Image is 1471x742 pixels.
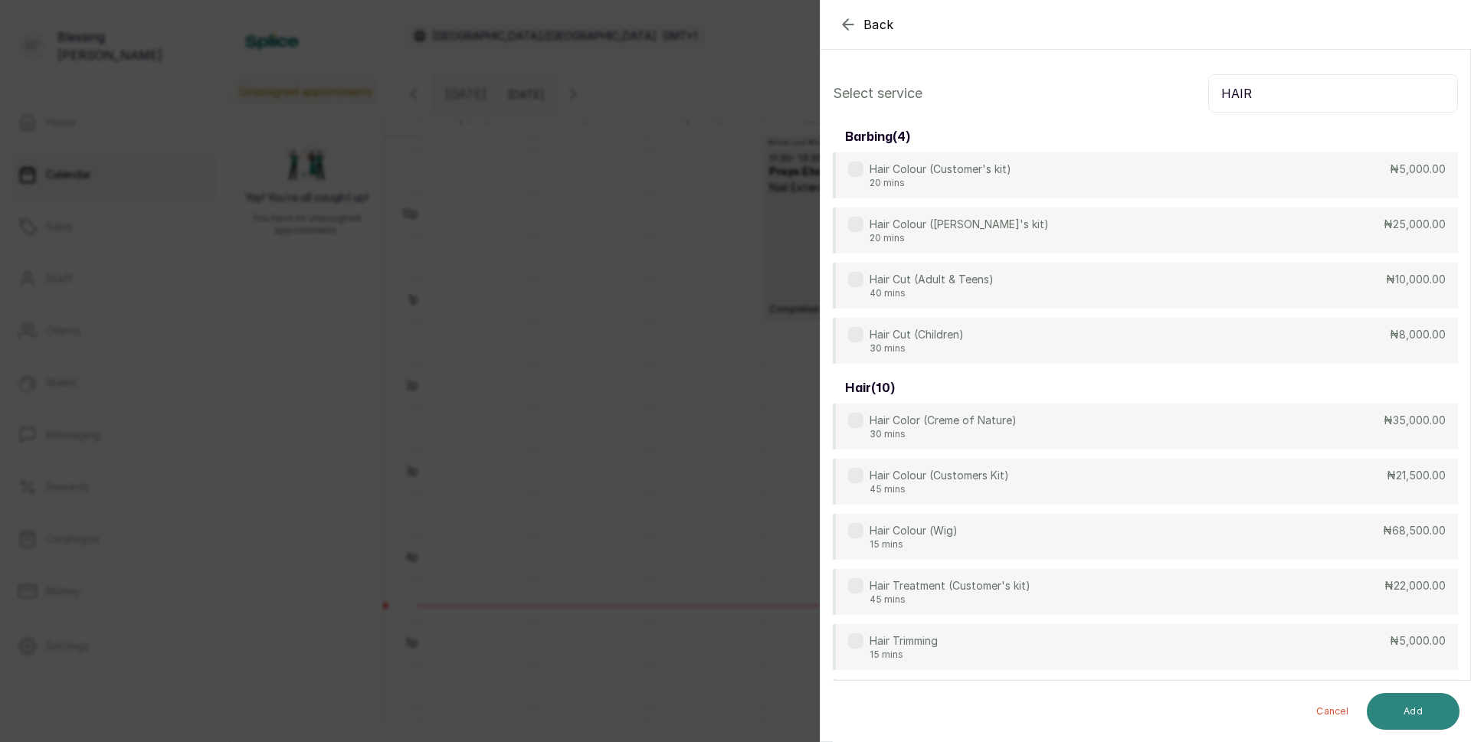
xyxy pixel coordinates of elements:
[870,483,1009,495] p: 45 mins
[1384,413,1446,428] p: ₦35,000.00
[1383,523,1446,538] p: ₦68,500.00
[870,593,1030,606] p: 45 mins
[1384,217,1446,232] p: ₦25,000.00
[833,83,922,104] p: Select service
[1387,468,1446,483] p: ₦21,500.00
[1390,633,1446,649] p: ₦5,000.00
[870,327,964,342] p: Hair Cut (Children)
[845,379,895,397] h3: hair ( 10 )
[870,232,1049,244] p: 20 mins
[1304,693,1361,730] button: Cancel
[870,162,1011,177] p: Hair Colour (Customer's kit)
[870,468,1009,483] p: Hair Colour (Customers Kit)
[870,523,958,538] p: Hair Colour (Wig)
[1208,74,1458,113] input: Search.
[870,538,958,551] p: 15 mins
[870,217,1049,232] p: Hair Colour ([PERSON_NAME]'s kit)
[845,128,910,146] h3: barbing ( 4 )
[870,413,1017,428] p: Hair Color (Creme of Nature)
[839,15,894,34] button: Back
[870,633,938,649] p: Hair Trimming
[1386,272,1446,287] p: ₦10,000.00
[1367,693,1460,730] button: Add
[1390,327,1446,342] p: ₦8,000.00
[863,15,894,34] span: Back
[870,649,938,661] p: 15 mins
[1384,578,1446,593] p: ₦22,000.00
[870,287,994,299] p: 40 mins
[1390,162,1446,177] p: ₦5,000.00
[870,342,964,355] p: 30 mins
[870,177,1011,189] p: 20 mins
[870,578,1030,593] p: Hair Treatment (Customer's kit)
[870,272,994,287] p: Hair Cut (Adult & Teens)
[870,428,1017,440] p: 30 mins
